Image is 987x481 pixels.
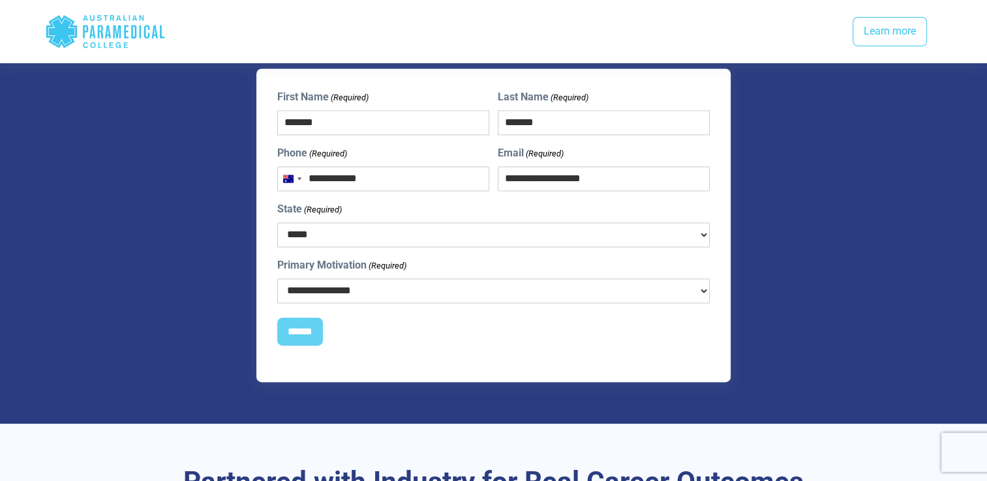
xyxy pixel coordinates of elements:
span: (Required) [525,147,564,160]
label: Phone [277,145,347,161]
button: Selected country [278,167,305,190]
span: (Required) [308,147,347,160]
label: First Name [277,89,369,105]
span: (Required) [329,91,369,104]
label: State [277,201,342,217]
span: (Required) [303,203,342,216]
label: Last Name [498,89,588,105]
span: (Required) [550,91,589,104]
a: Learn more [853,17,927,47]
span: (Required) [367,259,406,272]
div: Australian Paramedical College [45,10,166,53]
label: Email [498,145,564,161]
label: Primary Motivation [277,257,406,273]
